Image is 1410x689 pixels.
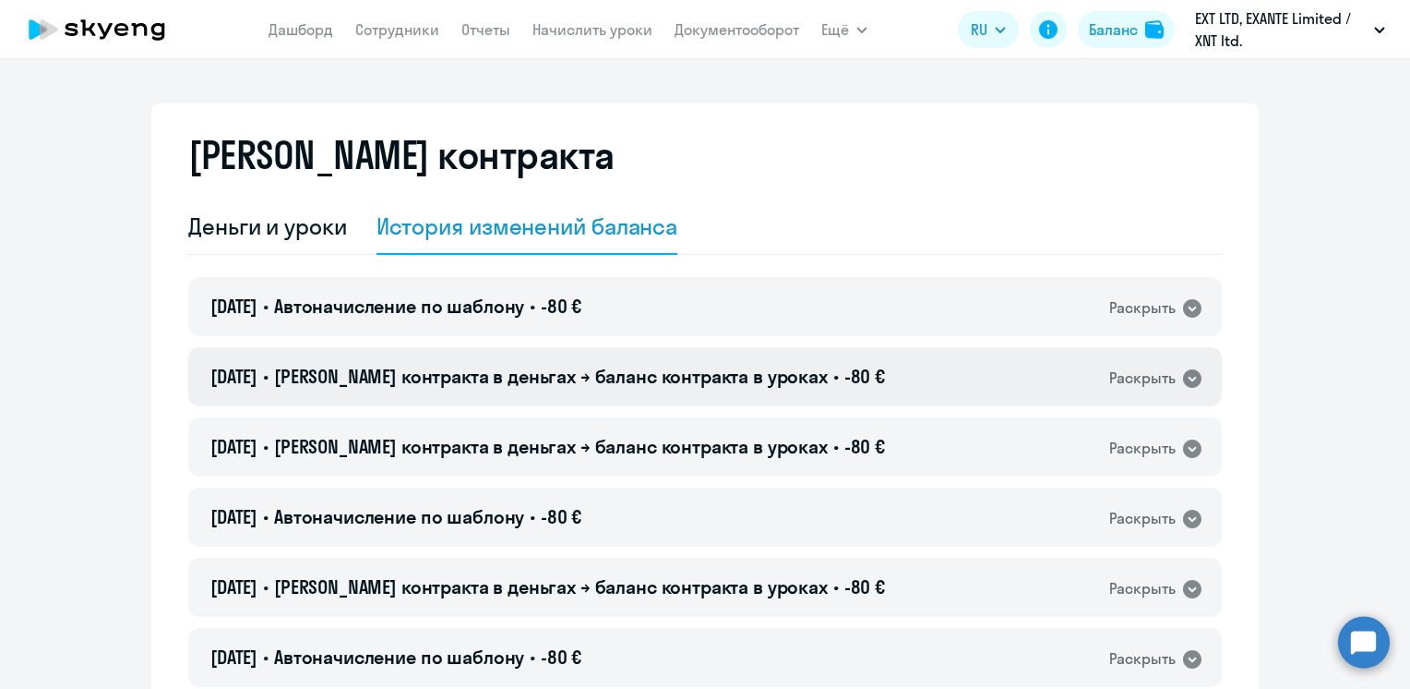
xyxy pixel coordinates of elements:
span: • [530,505,535,528]
div: Раскрыть [1109,437,1176,460]
a: Документооборот [675,20,799,39]
span: -80 € [541,295,581,318]
span: • [263,295,269,318]
span: • [263,505,269,528]
div: История изменений баланса [376,212,678,241]
button: Балансbalance [1078,11,1175,48]
span: Автоначисление по шаблону [274,505,524,528]
span: • [530,295,535,318]
span: -80 € [541,646,581,669]
img: balance [1145,20,1164,39]
span: • [530,646,535,669]
span: [PERSON_NAME] контракта в деньгах → баланс контракта в уроках [274,575,828,598]
a: Сотрудники [355,20,439,39]
button: RU [958,11,1019,48]
span: [DATE] [210,295,257,318]
span: [DATE] [210,435,257,458]
div: Раскрыть [1109,647,1176,671]
span: -80 € [844,575,885,598]
span: • [263,365,269,388]
span: Автоначисление по шаблону [274,295,524,318]
p: EXT LTD, ‎EXANTE Limited / XNT ltd. [1195,7,1367,52]
div: Баланс [1089,18,1138,41]
span: -80 € [541,505,581,528]
div: Раскрыть [1109,577,1176,600]
div: Раскрыть [1109,507,1176,530]
div: Раскрыть [1109,296,1176,320]
span: RU [971,18,987,41]
span: • [263,575,269,598]
span: [PERSON_NAME] контракта в деньгах → баланс контракта в уроках [274,435,828,458]
a: Дашборд [269,20,333,39]
span: -80 € [844,435,885,458]
span: [PERSON_NAME] контракта в деньгах → баланс контракта в уроках [274,365,828,388]
div: Раскрыть [1109,367,1176,390]
button: EXT LTD, ‎EXANTE Limited / XNT ltd. [1186,7,1394,52]
span: • [833,575,839,598]
span: • [833,435,839,458]
span: • [833,365,839,388]
a: Начислить уроки [532,20,652,39]
h2: [PERSON_NAME] контракта [188,133,615,177]
span: [DATE] [210,505,257,528]
span: [DATE] [210,365,257,388]
span: • [263,435,269,458]
a: Отчеты [461,20,510,39]
span: • [263,646,269,669]
span: -80 € [844,365,885,388]
span: Автоначисление по шаблону [274,646,524,669]
button: Ещё [821,11,867,48]
span: [DATE] [210,646,257,669]
span: [DATE] [210,575,257,598]
span: Ещё [821,18,849,41]
div: Деньги и уроки [188,212,347,241]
